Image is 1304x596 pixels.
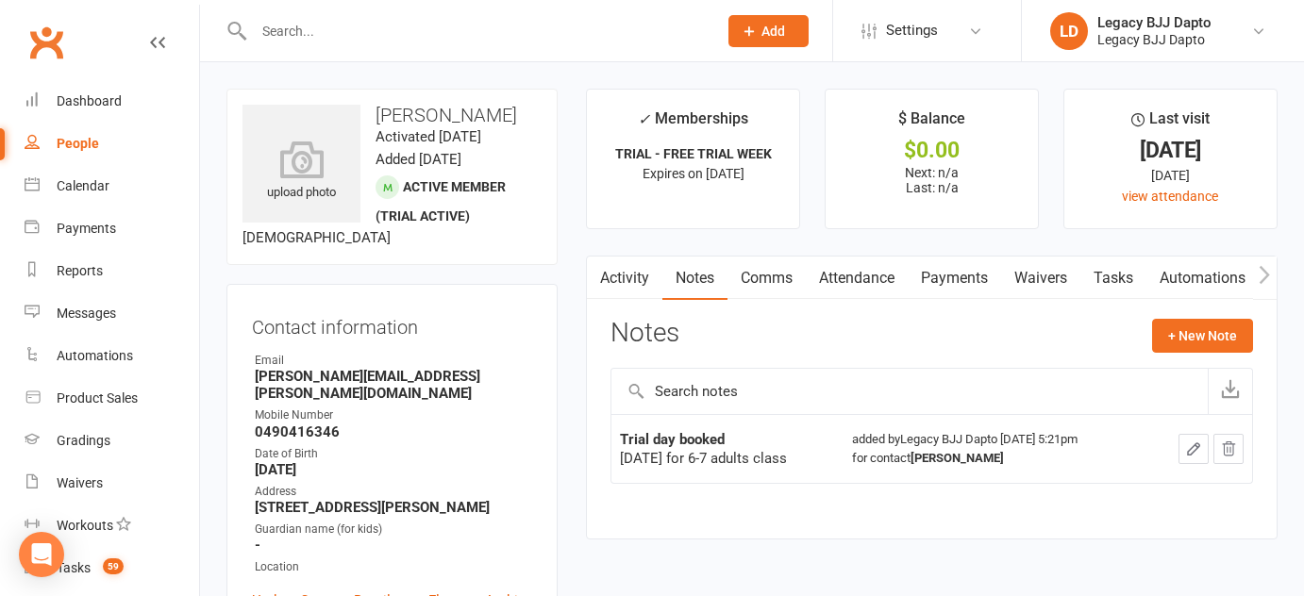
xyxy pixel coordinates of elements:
[638,110,650,128] i: ✓
[615,146,772,161] strong: TRIAL - FREE TRIAL WEEK
[1131,107,1210,141] div: Last visit
[57,433,110,448] div: Gradings
[376,179,506,223] span: Active member (trial active)
[25,462,199,505] a: Waivers
[908,257,1001,300] a: Payments
[25,165,199,207] a: Calendar
[761,24,785,39] span: Add
[611,369,1208,414] input: Search notes
[806,257,908,300] a: Attendance
[1097,14,1212,31] div: Legacy BJJ Dapto
[25,335,199,377] a: Automations
[57,221,116,236] div: Payments
[610,319,679,353] h3: Notes
[242,105,542,125] h3: [PERSON_NAME]
[255,461,532,478] strong: [DATE]
[376,151,461,168] time: Added [DATE]
[57,348,133,363] div: Automations
[57,390,138,406] div: Product Sales
[620,431,725,448] strong: Trial day booked
[103,558,124,574] span: 59
[255,499,532,516] strong: [STREET_ADDRESS][PERSON_NAME]
[25,80,199,123] a: Dashboard
[255,423,532,440] strong: 0490416346
[1081,165,1260,186] div: [DATE]
[638,107,748,141] div: Memberships
[643,166,744,181] span: Expires on [DATE]
[57,136,99,151] div: People
[255,368,532,402] strong: [PERSON_NAME][EMAIL_ADDRESS][PERSON_NAME][DOMAIN_NAME]
[25,123,199,165] a: People
[57,263,103,278] div: Reports
[886,9,938,52] span: Settings
[242,141,360,203] div: upload photo
[852,449,1141,468] div: for contact
[25,377,199,420] a: Product Sales
[248,18,704,44] input: Search...
[587,257,662,300] a: Activity
[255,445,532,463] div: Date of Birth
[57,306,116,321] div: Messages
[1001,257,1080,300] a: Waivers
[25,292,199,335] a: Messages
[1081,141,1260,160] div: [DATE]
[1146,257,1259,300] a: Automations
[728,15,809,47] button: Add
[25,207,199,250] a: Payments
[255,558,532,576] div: Location
[25,250,199,292] a: Reports
[843,141,1021,160] div: $0.00
[852,430,1141,468] div: added by Legacy BJJ Dapto [DATE] 5:21pm
[25,505,199,547] a: Workouts
[898,107,965,141] div: $ Balance
[620,449,835,468] div: [DATE] for 6-7 adults class
[1152,319,1253,353] button: + New Note
[25,420,199,462] a: Gradings
[19,532,64,577] div: Open Intercom Messenger
[57,475,103,490] div: Waivers
[1097,31,1212,48] div: Legacy BJJ Dapto
[727,257,806,300] a: Comms
[376,128,481,145] time: Activated [DATE]
[57,518,113,533] div: Workouts
[843,165,1021,195] p: Next: n/a Last: n/a
[255,537,532,554] strong: -
[255,521,532,538] div: Guardian name (for kids)
[1122,189,1218,204] a: view attendance
[25,547,199,589] a: Tasks 59
[57,178,109,193] div: Calendar
[252,309,532,338] h3: Contact information
[1080,257,1146,300] a: Tasks
[57,93,122,108] div: Dashboard
[1050,12,1088,50] div: LD
[57,560,91,575] div: Tasks
[255,483,532,501] div: Address
[255,352,532,370] div: Email
[23,19,70,66] a: Clubworx
[255,406,532,424] div: Mobile Number
[911,451,1004,465] strong: [PERSON_NAME]
[662,257,727,300] a: Notes
[242,229,391,246] span: [DEMOGRAPHIC_DATA]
